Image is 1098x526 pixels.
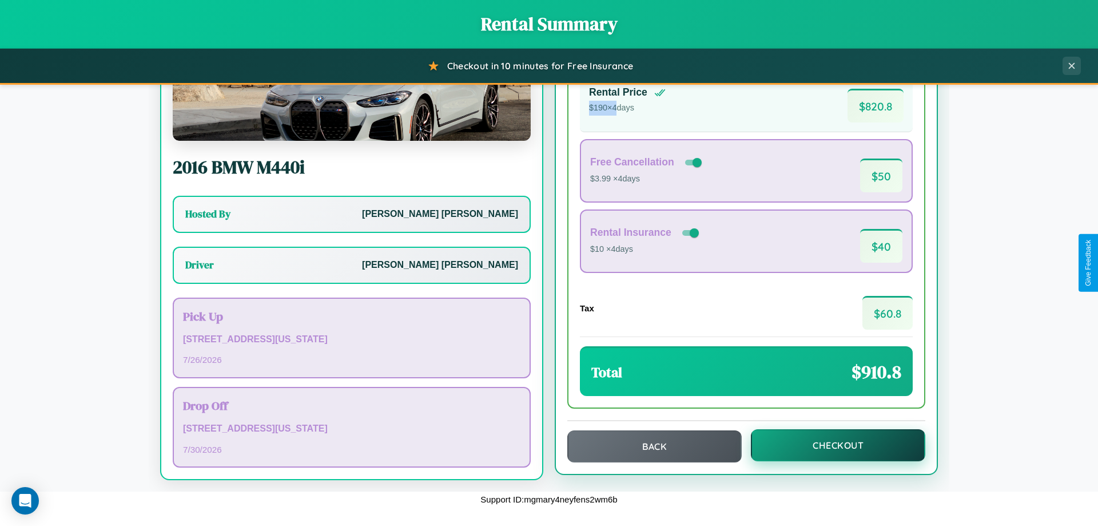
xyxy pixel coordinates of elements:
button: Checkout [751,429,925,461]
p: [STREET_ADDRESS][US_STATE] [183,421,520,437]
p: [PERSON_NAME] [PERSON_NAME] [362,257,518,274]
p: Support ID: mgmary4neyfens2wm6b [480,492,617,507]
span: $ 60.8 [862,296,913,330]
h3: Pick Up [183,308,520,325]
p: [PERSON_NAME] [PERSON_NAME] [362,206,518,223]
span: $ 910.8 [852,359,901,385]
h3: Driver [185,258,214,272]
p: $ 190 × 4 days [589,101,666,116]
span: $ 820.8 [848,89,904,122]
p: [STREET_ADDRESS][US_STATE] [183,331,520,348]
span: $ 50 [860,159,902,192]
h3: Drop Off [183,397,520,414]
p: 7 / 30 / 2026 [183,442,520,457]
p: $3.99 × 4 days [590,172,704,187]
h4: Rental Insurance [590,227,671,239]
h4: Free Cancellation [590,156,674,168]
h4: Tax [580,303,594,313]
div: Open Intercom Messenger [11,487,39,515]
h3: Total [591,363,622,382]
h4: Rental Price [589,86,647,98]
h1: Rental Summary [11,11,1087,37]
button: Back [567,430,742,462]
p: $10 × 4 days [590,242,701,257]
h3: Hosted By [185,207,230,221]
p: 7 / 26 / 2026 [183,352,520,367]
span: $ 40 [860,229,902,263]
h2: 2016 BMW M440i [173,155,531,180]
div: Give Feedback [1084,240,1092,286]
span: Checkout in 10 minutes for Free Insurance [447,60,633,72]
